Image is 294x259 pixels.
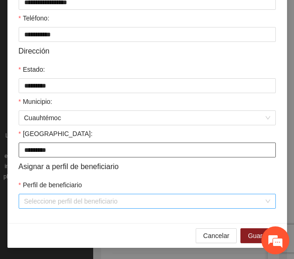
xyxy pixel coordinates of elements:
span: Cancelar [203,231,229,241]
input: Colonia: [19,143,276,157]
div: Minimizar ventana de chat en vivo [153,5,175,27]
input: Perfil de beneficiario [24,194,264,208]
div: Chatee con nosotros ahora [48,48,157,60]
span: Dirección [19,45,50,57]
span: Guardar [248,231,272,241]
label: Perfil de beneficiario [19,180,82,190]
button: Cancelar [196,228,237,243]
input: Teléfono: [19,27,276,42]
input: Estado: [19,78,276,93]
button: Guardar [240,228,279,243]
span: Asignar a perfil de beneficiario [19,161,119,172]
textarea: Escriba su mensaje y pulse “Intro” [5,166,178,198]
label: Teléfono: [19,13,49,23]
label: Estado: [19,64,45,75]
label: Colonia: [19,129,93,139]
label: Municipio: [19,96,52,107]
span: Cuauhtémoc [24,111,270,125]
span: Estamos en línea. [54,80,129,174]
